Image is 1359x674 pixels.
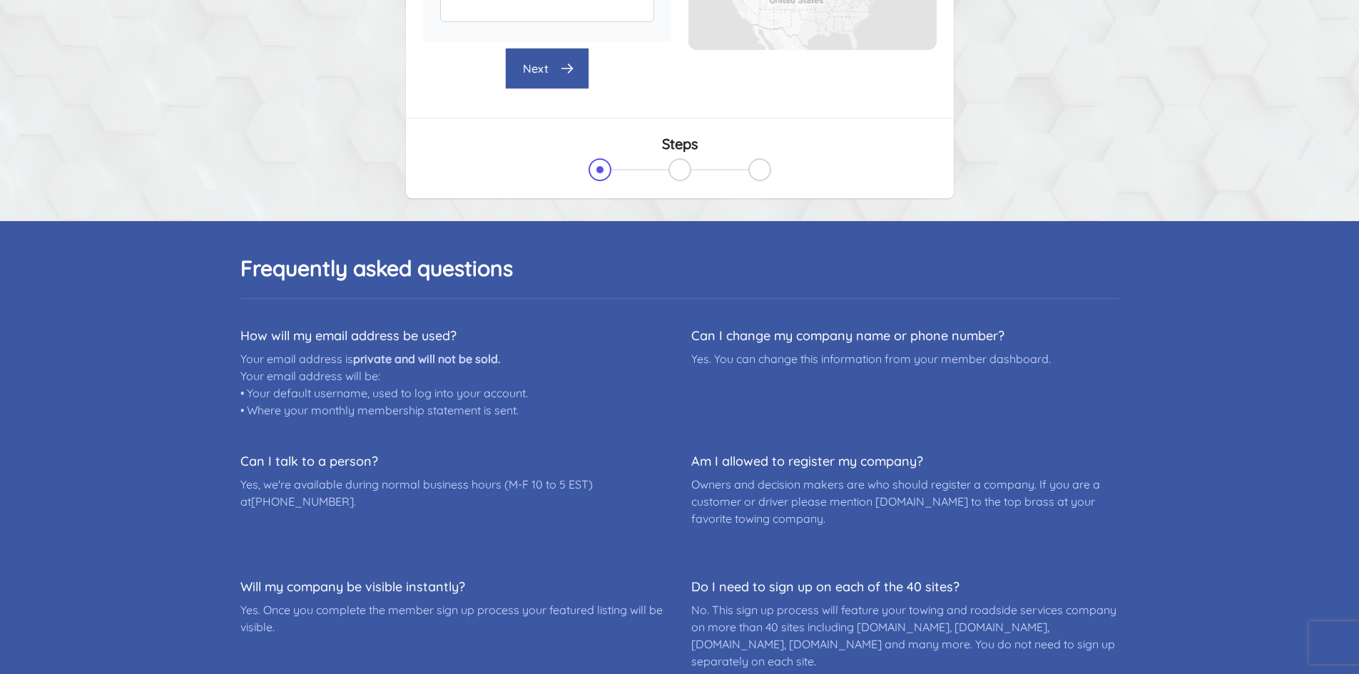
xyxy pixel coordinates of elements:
dd: Yes. You can change this information from your member dashboard. [691,350,1119,367]
dd: Yes, we're available during normal business hours (M-F 10 to 5 EST) at . [240,476,668,510]
dt: How will my email address be used? [240,327,668,344]
dt: Do I need to sign up on each of the 40 sites? [691,578,1119,596]
strong: private and will not be sold. [353,352,500,366]
dd: Owners and decision makers are who should register a company. If you are a customer or driver ple... [691,476,1119,527]
dt: Can I change my company name or phone number? [691,327,1119,344]
a: [PHONE_NUMBER] [251,494,354,509]
dt: Am I allowed to register my company? [691,453,1119,470]
h2: Frequently asked questions [240,255,1119,281]
li: • Your default username, used to log into your account. [240,384,668,402]
dt: Can I talk to a person? [240,453,668,470]
dd: Yes. Once you complete the member sign up process your featured listing will be visible. [240,601,668,635]
dt: Will my company be visible instantly? [240,578,668,596]
h3: Steps [423,136,937,153]
li: • Where your monthly membership statement is sent. [240,402,668,419]
dd: No. This sign up process will feature your towing and roadside services company on more than 40 s... [691,601,1119,670]
dd: Your email address is Your email address will be: [240,350,668,419]
button: Next [505,48,589,89]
